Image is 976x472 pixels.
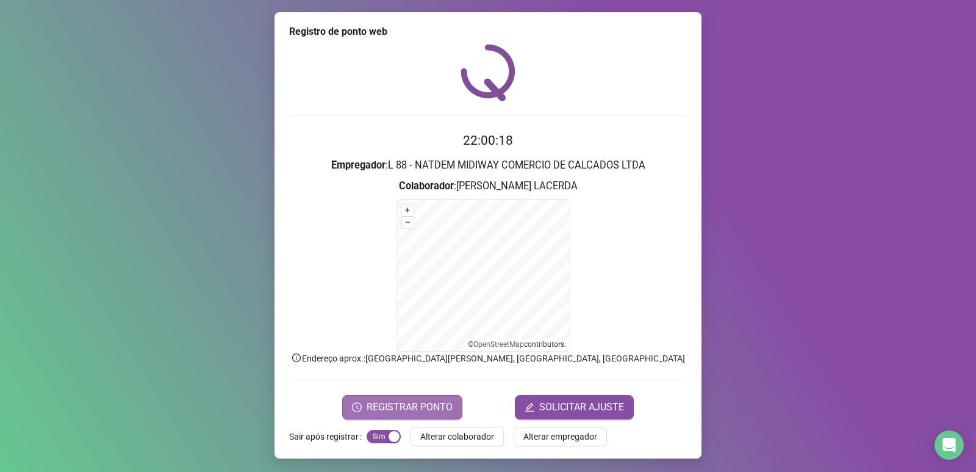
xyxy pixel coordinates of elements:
div: Open Intercom Messenger [935,430,964,460]
span: REGISTRAR PONTO [367,400,453,415]
button: + [402,205,414,216]
span: SOLICITAR AJUSTE [539,400,624,415]
h3: : L 88 - NATDEM MIDIWAY COMERCIO DE CALCADOS LTDA [289,158,687,173]
button: Alterar colaborador [411,427,504,446]
strong: Colaborador [399,180,454,192]
a: OpenStreetMap [473,340,524,349]
time: 22:00:18 [463,133,513,148]
img: QRPoint [461,44,515,101]
button: REGISTRAR PONTO [342,395,462,419]
span: clock-circle [352,402,362,412]
span: edit [525,402,534,412]
span: Alterar colaborador [420,430,494,443]
label: Sair após registrar [289,427,367,446]
li: © contributors. [468,340,566,349]
div: Registro de ponto web [289,24,687,39]
button: Alterar empregador [514,427,607,446]
button: editSOLICITAR AJUSTE [515,395,634,419]
span: info-circle [291,352,302,363]
button: – [402,217,414,228]
h3: : [PERSON_NAME] LACERDA [289,178,687,194]
strong: Empregador [331,159,386,171]
p: Endereço aprox. : [GEOGRAPHIC_DATA][PERSON_NAME], [GEOGRAPHIC_DATA], [GEOGRAPHIC_DATA] [289,352,687,365]
span: Alterar empregador [523,430,597,443]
